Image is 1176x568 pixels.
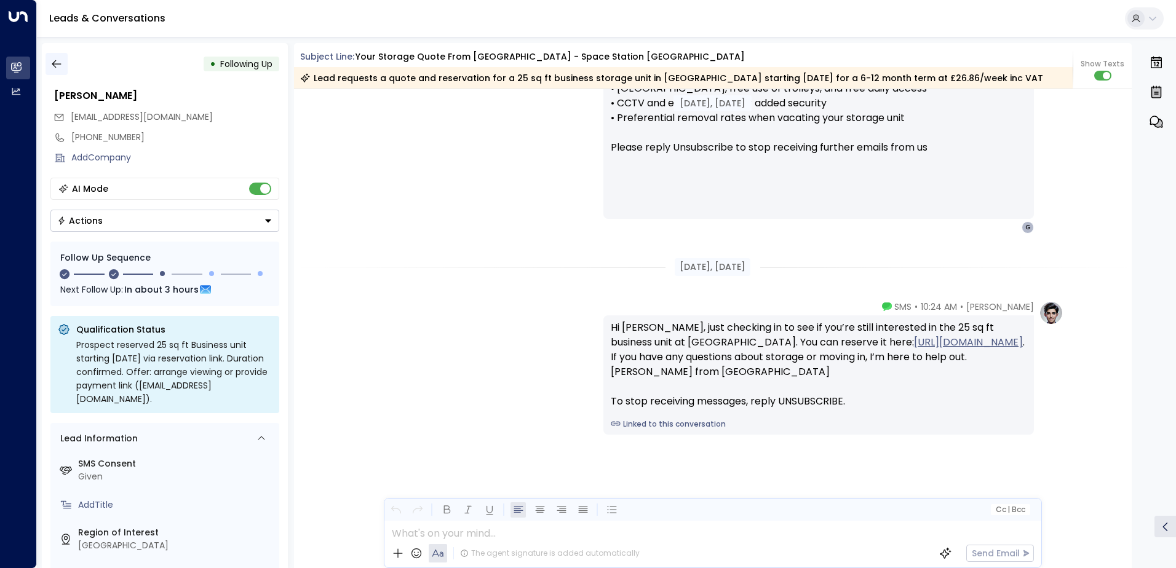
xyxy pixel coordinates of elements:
div: Follow Up Sequence [60,251,269,264]
span: | [1007,505,1010,514]
span: Following Up [220,58,272,70]
span: 10:24 AM [921,301,957,313]
div: AddCompany [71,151,279,164]
div: [GEOGRAPHIC_DATA] [78,539,274,552]
div: AI Mode [72,183,108,195]
div: Next Follow Up: [60,283,269,296]
span: Show Texts [1081,58,1124,69]
div: [PHONE_NUMBER] [71,131,279,144]
div: [PERSON_NAME] [54,89,279,103]
div: Hi [PERSON_NAME], just checking in to see if you’re still interested in the 25 sq ft business uni... [611,320,1027,409]
button: Undo [388,502,403,518]
label: Region of Interest [78,526,274,539]
div: [DATE], [DATE] [673,95,752,111]
div: • [210,53,216,75]
span: In about 3 hours [124,283,199,296]
a: [URL][DOMAIN_NAME] [914,335,1023,350]
a: Leads & Conversations [49,11,165,25]
button: Cc|Bcc [990,504,1030,516]
button: Actions [50,210,279,232]
div: Button group with a nested menu [50,210,279,232]
div: The agent signature is added automatically [460,548,640,559]
button: Redo [410,502,425,518]
span: SMS [894,301,912,313]
div: Your storage quote from [GEOGRAPHIC_DATA] - Space Station [GEOGRAPHIC_DATA] [356,50,745,63]
span: Cc Bcc [995,505,1025,514]
a: Linked to this conversation [611,419,1027,430]
span: • [915,301,918,313]
span: Subject Line: [300,50,354,63]
div: AddTitle [78,499,274,511]
span: [PERSON_NAME] [966,301,1034,313]
span: gpgibbs96@aol.com [71,111,213,124]
label: SMS Consent [78,457,274,470]
span: • [960,301,963,313]
div: Lead Information [56,432,138,445]
div: Prospect reserved 25 sq ft Business unit starting [DATE] via reservation link. Duration confirmed... [76,338,272,406]
p: Qualification Status [76,323,272,336]
div: Given [78,470,274,483]
span: [EMAIL_ADDRESS][DOMAIN_NAME] [71,111,213,123]
div: G [1022,221,1034,234]
div: Actions [57,215,103,226]
div: [DATE], [DATE] [675,258,750,276]
img: profile-logo.png [1039,301,1063,325]
div: Lead requests a quote and reservation for a 25 sq ft business storage unit in [GEOGRAPHIC_DATA] s... [300,72,1043,84]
